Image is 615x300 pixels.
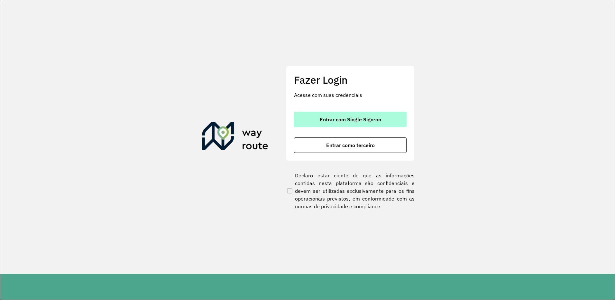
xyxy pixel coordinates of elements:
button: button [294,112,407,127]
label: Declaro estar ciente de que as informações contidas nesta plataforma são confidenciais e devem se... [286,172,415,210]
span: Entrar como terceiro [326,143,375,148]
img: Roteirizador AmbevTech [202,122,268,153]
span: Entrar com Single Sign-on [320,117,381,122]
h2: Fazer Login [294,74,407,86]
p: Acesse com suas credenciais [294,91,407,99]
button: button [294,137,407,153]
